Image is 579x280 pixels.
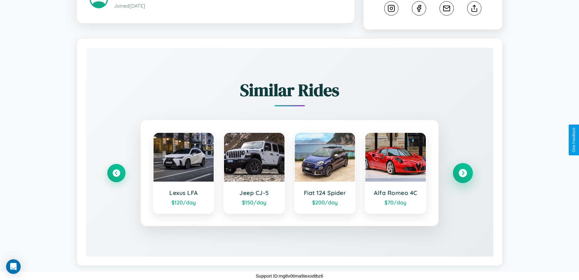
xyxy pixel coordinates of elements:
[371,199,420,206] div: $ 70 /day
[301,199,349,206] div: $ 200 /day
[107,78,472,102] h2: Similar Rides
[223,132,285,214] a: Jeep CJ-5$150/day
[114,2,342,10] p: Joined [DATE]
[230,189,278,197] h3: Jeep CJ-5
[371,189,420,197] h3: Alfa Romeo 4C
[6,259,21,274] div: Open Intercom Messenger
[365,132,426,214] a: Alfa Romeo 4C$70/day
[294,132,356,214] a: Fiat 124 Spider$200/day
[572,128,576,152] div: Give Feedback
[160,199,208,206] div: $ 120 /day
[256,272,323,280] p: Support ID: mg8v0tima9iexodtbz6
[230,199,278,206] div: $ 150 /day
[160,189,208,197] h3: Lexus LFA
[153,132,215,214] a: Lexus LFA$120/day
[301,189,349,197] h3: Fiat 124 Spider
